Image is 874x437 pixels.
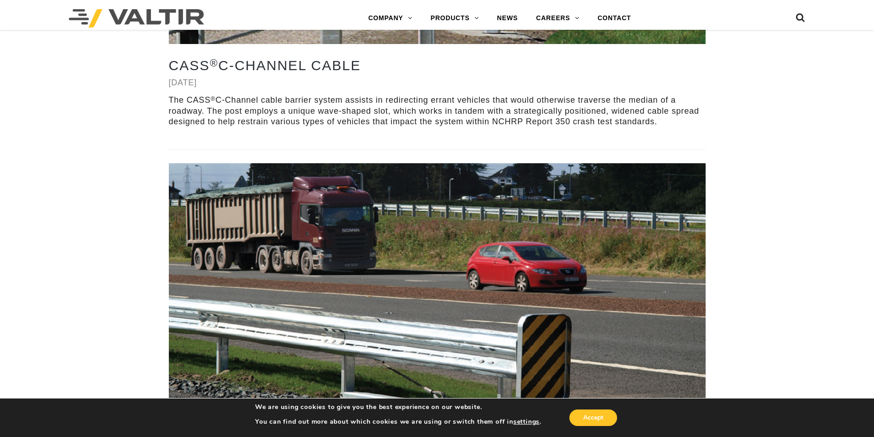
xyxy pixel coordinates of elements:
a: CAREERS [527,9,589,28]
p: We are using cookies to give you the best experience on our website. [255,403,541,411]
a: COMPANY [359,9,422,28]
button: Accept [569,409,617,426]
sup: ® [211,95,216,102]
a: PRODUCTS [422,9,488,28]
img: Valtir [69,9,204,28]
sup: ® [210,57,218,69]
p: You can find out more about which cookies we are using or switch them off in . [255,418,541,426]
button: settings [513,418,540,426]
a: CONTACT [588,9,640,28]
a: NEWS [488,9,527,28]
p: The CASS C-Channel cable barrier system assists in redirecting errant vehicles that would otherwi... [169,95,706,127]
a: [DATE] [169,78,197,87]
a: CASS®C-Channel Cable [169,58,361,73]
